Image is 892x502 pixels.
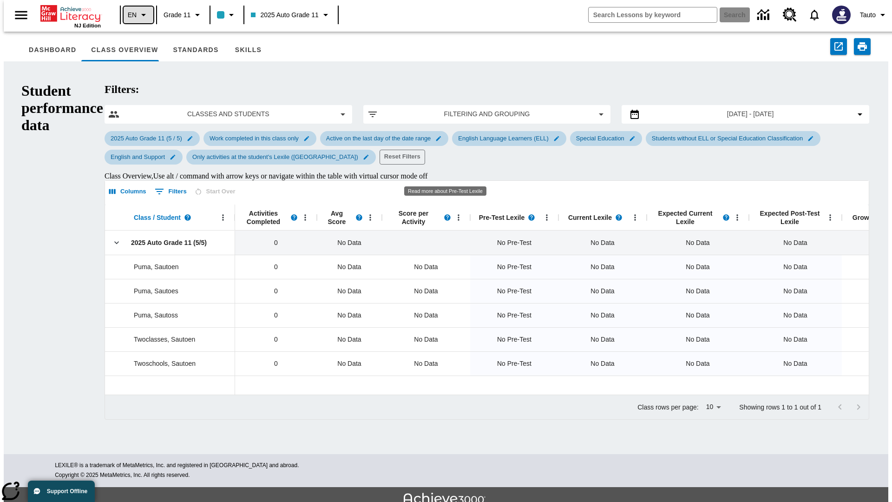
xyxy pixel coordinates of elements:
[247,7,334,23] button: Class: 2025 Auto Grade 11, Select your class
[235,231,317,255] div: 0, 2025 Auto Grade 11 (5/5)
[719,211,733,225] button: Read more about Expected Current Lexile
[216,211,230,225] button: Open Menu
[274,335,278,344] span: 0
[105,135,188,142] span: 2025 Auto Grade 11 (5 / 5)
[651,209,719,226] span: Expected Current Lexile
[298,211,312,225] button: Open Menu
[105,83,869,96] h2: Filters:
[333,233,366,252] span: No Data
[235,255,317,279] div: 0, Puma, Sautoen
[134,262,179,271] span: Puma, Sautoen
[686,262,709,272] span: No Data, Puma, Sautoen
[367,109,607,120] button: Apply filters menu item
[127,109,330,119] span: Classes and Students
[21,39,84,61] button: Dashboard
[783,310,807,320] span: No Data, Puma, Sautoss
[625,109,866,120] button: Select the date range menu item
[112,238,121,247] svg: Click here to collapse the class row
[854,109,866,120] svg: Collapse Date Range Filter
[802,3,826,27] a: Notifications
[590,310,614,320] span: No Data
[686,238,709,248] span: No Data, 2025 Auto Grade 11 (5/5)
[235,303,317,327] div: 0, Puma, Sautoss
[739,403,821,412] p: Showing rows 1 to 1 out of 1
[386,109,589,119] span: Filtering and Grouping
[730,211,744,225] button: Open Menu
[203,131,316,146] div: Edit Work completed in this class only filter selected submenu item
[558,327,647,351] div: No Data, Twoclasses, Sautoen
[128,10,137,20] span: EN
[783,335,807,344] span: No Data, Twoclasses, Sautoen
[186,150,376,165] div: Edit Only activities at the student's Lexile (Reading) filter selected submenu item
[452,131,566,146] div: Edit English Language Learners (ELL) filter selected submenu item
[134,213,181,222] span: Class / Student
[637,403,699,412] p: Class rows per page:
[317,255,382,279] div: No Data, Puma, Sautoen
[134,286,178,296] span: Puma, Sautoes
[317,351,382,376] div: No Data, Twoschools, Sautoen
[590,335,614,344] span: No Data
[646,135,808,142] span: Students without ELL or Special Education Classification
[134,310,178,320] span: Puma, Sautoss
[590,286,614,296] span: No Data
[131,238,207,247] span: 2025 Auto Grade 11 (5/5)
[387,209,440,226] span: Score per Activity
[628,211,642,225] button: Open Menu
[333,282,366,301] span: No Data
[686,310,709,320] span: No Data, Puma, Sautoss
[320,131,448,146] div: Edit Active on the last day of the date range filter selected submenu item
[321,209,352,226] span: Avg Score
[235,351,317,376] div: 0, Twoschools, Sautoen
[783,359,807,369] span: No Data, Twoschools, Sautoen
[240,209,287,226] span: Activities Completed
[274,359,278,369] span: 0
[164,10,190,20] span: Grade 11
[558,231,647,255] div: No Data, 2025 Auto Grade 11 (5/5)
[540,211,554,225] button: Open Menu
[452,211,466,225] button: Open Menu
[251,10,318,20] span: 2025 Auto Grade 11
[28,481,95,502] button: Support Offline
[181,211,195,225] button: Read more about Class / Student
[363,211,377,225] button: Open Menu
[40,3,101,28] div: Home
[823,211,837,225] button: Open Menu
[105,153,171,160] span: English and Support
[783,286,807,296] span: No Data, Puma, Sautoes
[854,38,871,55] button: Print
[590,238,614,248] span: No Data
[590,262,614,272] span: No Data
[497,359,531,369] span: No Pre-Test, Twoschools, Sautoen
[570,131,642,146] div: Edit Special Education filter selected submenu item
[152,184,189,199] button: Show filters
[856,7,892,23] button: Profile/Settings
[105,172,869,180] div: Class Overview , Use alt / command with arrow keys or navigate within the table with virtual curs...
[558,255,647,279] div: No Data, Puma, Sautoen
[317,327,382,351] div: No Data, Twoclasses, Sautoen
[7,1,35,29] button: Open side menu
[107,185,149,199] button: Select columns
[47,488,87,495] span: Support Offline
[134,359,196,368] span: Twoschools, Sautoen
[686,359,709,369] span: No Data, Twoschools, Sautoen
[568,213,612,222] span: Current Lexile
[235,279,317,303] div: 0, Puma, Sautoes
[187,153,364,160] span: Only activities at the student's Lexile ([GEOGRAPHIC_DATA])
[832,6,851,24] img: Avatar
[702,400,725,414] div: 10
[235,327,317,351] div: 0, Twoclasses, Sautoen
[226,39,270,61] button: Skills
[21,82,103,433] h1: Student performance data
[124,7,153,23] button: Language: EN, Select a language
[333,354,366,373] span: No Data
[497,238,531,248] span: No Pre-Test, 2025 Auto Grade 11 (5/5)
[409,306,442,324] div: No Data, Puma, Sautoss
[612,211,626,225] button: Read more about Current Lexile
[165,39,226,61] button: Standards
[646,131,820,146] div: Edit Students without ELL or Special Education Classification filter selected submenu item
[453,135,554,142] span: English Language Learners (ELL)
[479,213,525,222] span: Pre-Test Lexile
[108,109,348,120] button: Select classes and students menu item
[160,7,207,23] button: Grade: Grade 11, Select a grade
[274,262,278,272] span: 0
